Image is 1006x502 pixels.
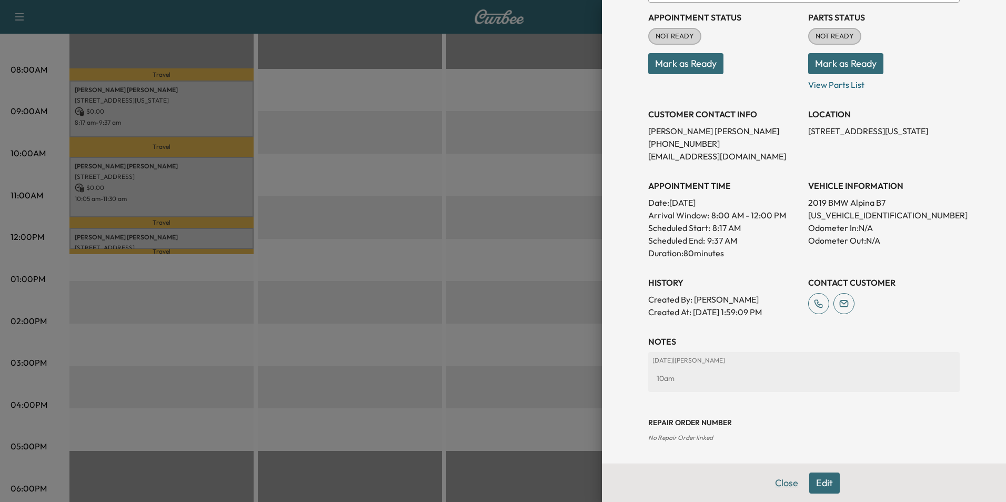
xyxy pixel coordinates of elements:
[648,11,800,24] h3: Appointment Status
[648,125,800,137] p: [PERSON_NAME] [PERSON_NAME]
[808,108,960,121] h3: LOCATION
[648,150,800,163] p: [EMAIL_ADDRESS][DOMAIN_NAME]
[707,234,737,247] p: 9:37 AM
[648,293,800,306] p: Created By : [PERSON_NAME]
[808,53,883,74] button: Mark as Ready
[648,53,723,74] button: Mark as Ready
[648,234,705,247] p: Scheduled End:
[809,473,840,494] button: Edit
[648,222,710,234] p: Scheduled Start:
[808,222,960,234] p: Odometer In: N/A
[808,179,960,192] h3: VEHICLE INFORMATION
[808,74,960,91] p: View Parts List
[809,31,860,42] span: NOT READY
[648,276,800,289] h3: History
[768,473,805,494] button: Close
[712,222,741,234] p: 8:17 AM
[648,247,800,259] p: Duration: 80 minutes
[808,125,960,137] p: [STREET_ADDRESS][US_STATE]
[649,31,700,42] span: NOT READY
[808,196,960,209] p: 2019 BMW Alpina B7
[652,369,955,388] div: 10am
[648,306,800,318] p: Created At : [DATE] 1:59:09 PM
[808,11,960,24] h3: Parts Status
[808,234,960,247] p: Odometer Out: N/A
[648,417,960,428] h3: Repair Order number
[648,209,800,222] p: Arrival Window:
[808,209,960,222] p: [US_VEHICLE_IDENTIFICATION_NUMBER]
[652,356,955,365] p: [DATE] | [PERSON_NAME]
[648,335,960,348] h3: NOTES
[648,196,800,209] p: Date: [DATE]
[648,137,800,150] p: [PHONE_NUMBER]
[648,434,713,441] span: No Repair Order linked
[808,276,960,289] h3: CONTACT CUSTOMER
[648,179,800,192] h3: APPOINTMENT TIME
[711,209,786,222] span: 8:00 AM - 12:00 PM
[648,108,800,121] h3: CUSTOMER CONTACT INFO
